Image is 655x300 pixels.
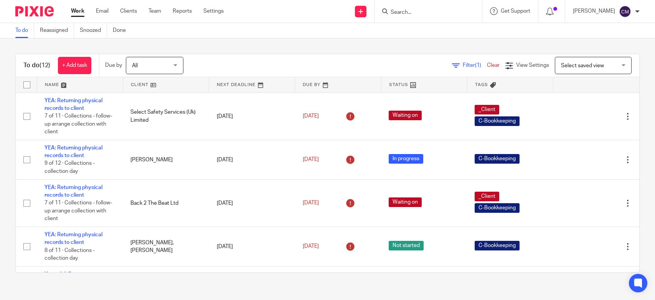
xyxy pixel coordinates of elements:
td: Z: internal accounting [123,266,209,298]
a: Done [113,23,132,38]
span: Filter [463,63,487,68]
a: YEA: Returning physical records to client [45,232,102,245]
td: Back 2 The Beat Ltd [123,179,209,227]
span: [DATE] [303,113,319,119]
span: Select saved view [561,63,604,68]
span: 7 of 11 · Collections - follow-up arrange collection with client [45,113,112,134]
td: [DATE] [209,93,295,140]
input: Search [390,9,459,16]
a: YEA: Returning physical records to client [45,145,102,158]
a: Clear [487,63,500,68]
img: Pixie [15,6,54,17]
a: + Add task [58,57,91,74]
p: Due by [105,61,122,69]
h1: To do [23,61,50,70]
span: _Client [475,105,499,114]
span: View Settings [516,63,549,68]
a: Team [148,7,161,15]
p: [PERSON_NAME] [573,7,615,15]
a: Reassigned [40,23,74,38]
span: Tags [475,83,488,87]
span: 9 of 12 · Collections - collection day [45,161,95,174]
a: Clients [120,7,137,15]
span: Not started [389,241,424,250]
span: In progress [389,154,423,164]
td: [DATE] [209,227,295,267]
span: (12) [40,62,50,68]
td: [DATE] [209,266,295,298]
td: Select Safety Services (Uk) Limited [123,93,209,140]
a: Work [71,7,84,15]
td: [DATE] [209,140,295,179]
span: [DATE] [303,244,319,249]
a: YEA: Returning physical records to client [45,185,102,198]
span: C-Bookkeeping [475,203,520,213]
a: Upwork bills [45,272,74,277]
span: [DATE] [303,201,319,206]
span: Waiting on [389,111,422,120]
span: C-Bookkeeping [475,154,520,164]
a: Snoozed [80,23,107,38]
span: Get Support [501,8,530,14]
span: _Client [475,192,499,201]
a: Settings [203,7,224,15]
span: 8 of 11 · Collections - collection day [45,248,95,261]
span: 7 of 11 · Collections - follow-up arrange collection with client [45,201,112,222]
span: Waiting on [389,197,422,207]
td: [DATE] [209,179,295,227]
span: (1) [475,63,481,68]
img: svg%3E [619,5,631,18]
span: C-Bookkeeping [475,241,520,250]
a: Email [96,7,109,15]
td: [PERSON_NAME], [PERSON_NAME] [123,227,209,267]
a: To do [15,23,34,38]
span: [DATE] [303,157,319,162]
span: All [132,63,138,68]
a: Reports [173,7,192,15]
td: [PERSON_NAME] [123,140,209,179]
a: YEA: Returning physical records to client [45,98,102,111]
span: C-Bookkeeping [475,116,520,126]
